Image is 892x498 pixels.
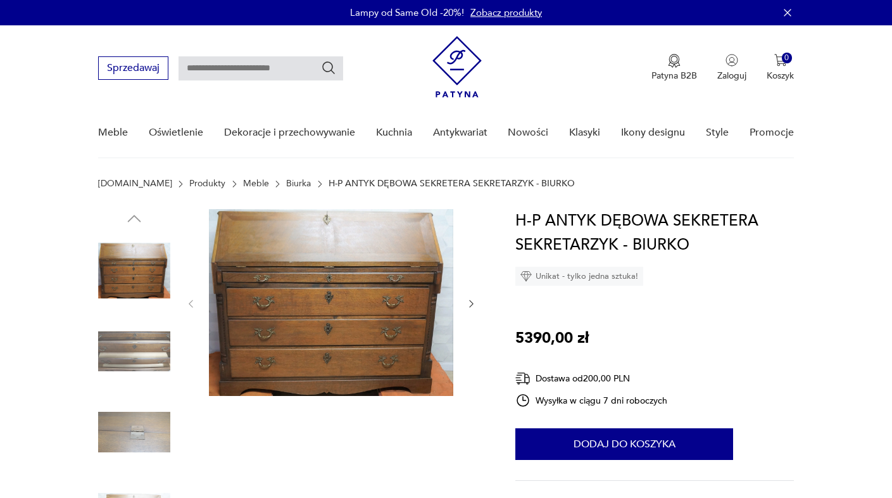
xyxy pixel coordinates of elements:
[782,53,793,63] div: 0
[243,179,269,189] a: Meble
[376,108,412,157] a: Kuchnia
[508,108,548,157] a: Nowości
[189,179,225,189] a: Produkty
[621,108,685,157] a: Ikony designu
[149,108,203,157] a: Oświetlenie
[651,54,697,82] a: Ikona medaluPatyna B2B
[98,396,170,468] img: Zdjęcie produktu H-P ANTYK DĘBOWA SEKRETERA SEKRETARZYK - BIURKO
[98,65,168,73] a: Sprzedawaj
[668,54,681,68] img: Ikona medalu
[750,108,794,157] a: Promocje
[432,36,482,98] img: Patyna - sklep z meblami i dekoracjami vintage
[706,108,729,157] a: Style
[651,70,697,82] p: Patyna B2B
[515,267,643,286] div: Unikat - tylko jedna sztuka!
[651,54,697,82] button: Patyna B2B
[209,209,453,396] img: Zdjęcie produktu H-P ANTYK DĘBOWA SEKRETERA SEKRETARZYK - BIURKO
[286,179,311,189] a: Biurka
[350,6,464,19] p: Lampy od Same Old -20%!
[726,54,738,67] img: Ikonka użytkownika
[515,371,531,386] img: Ikona dostawy
[515,393,667,408] div: Wysyłka w ciągu 7 dni roboczych
[717,54,746,82] button: Zaloguj
[774,54,787,67] img: Ikona koszyka
[98,316,170,388] img: Zdjęcie produktu H-P ANTYK DĘBOWA SEKRETERA SEKRETARZYK - BIURKO
[515,209,794,257] h1: H-P ANTYK DĘBOWA SEKRETERA SEKRETARZYK - BIURKO
[520,271,532,282] img: Ikona diamentu
[515,371,667,386] div: Dostawa od 200,00 PLN
[98,56,168,80] button: Sprzedawaj
[515,326,589,350] p: 5390,00 zł
[321,60,336,75] button: Szukaj
[767,70,794,82] p: Koszyk
[98,108,128,157] a: Meble
[329,179,575,189] p: H-P ANTYK DĘBOWA SEKRETERA SEKRETARZYK - BIURKO
[224,108,355,157] a: Dekoracje i przechowywanie
[98,234,170,307] img: Zdjęcie produktu H-P ANTYK DĘBOWA SEKRETERA SEKRETARZYK - BIURKO
[433,108,487,157] a: Antykwariat
[767,54,794,82] button: 0Koszyk
[515,428,733,460] button: Dodaj do koszyka
[98,179,172,189] a: [DOMAIN_NAME]
[470,6,542,19] a: Zobacz produkty
[717,70,746,82] p: Zaloguj
[569,108,600,157] a: Klasyki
